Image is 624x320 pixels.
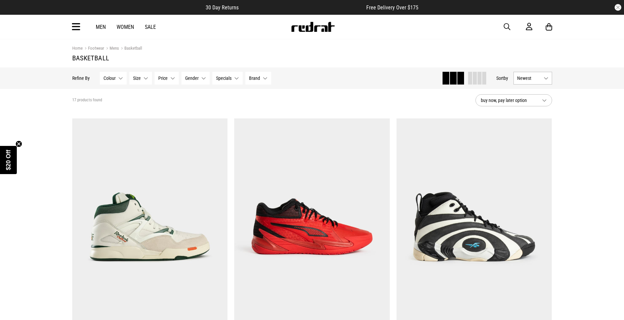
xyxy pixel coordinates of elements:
[517,75,541,81] span: Newest
[117,24,134,30] a: Women
[103,75,116,81] span: Colour
[72,54,552,62] h1: Basketball
[129,72,152,85] button: Size
[15,141,22,147] button: Close teaser
[83,46,104,52] a: Footwear
[216,75,232,81] span: Specials
[96,24,106,30] a: Men
[481,96,537,104] span: buy now, pay later option
[72,98,102,103] span: 17 products found
[155,72,179,85] button: Price
[475,94,552,106] button: buy now, pay later option
[181,72,210,85] button: Gender
[185,75,199,81] span: Gender
[145,24,156,30] a: Sale
[133,75,141,81] span: Size
[5,150,12,170] span: $20 Off
[366,4,418,11] span: Free Delivery Over $175
[249,75,260,81] span: Brand
[504,75,508,81] span: by
[72,46,83,51] a: Home
[104,46,119,52] a: Mens
[212,72,243,85] button: Specials
[119,46,142,52] a: Basketball
[252,4,353,11] iframe: Customer reviews powered by Trustpilot
[158,75,168,81] span: Price
[513,72,552,85] button: Newest
[100,72,127,85] button: Colour
[291,22,335,32] img: Redrat logo
[245,72,271,85] button: Brand
[496,74,508,82] button: Sortby
[72,75,90,81] p: Refine By
[206,4,239,11] span: 30 Day Returns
